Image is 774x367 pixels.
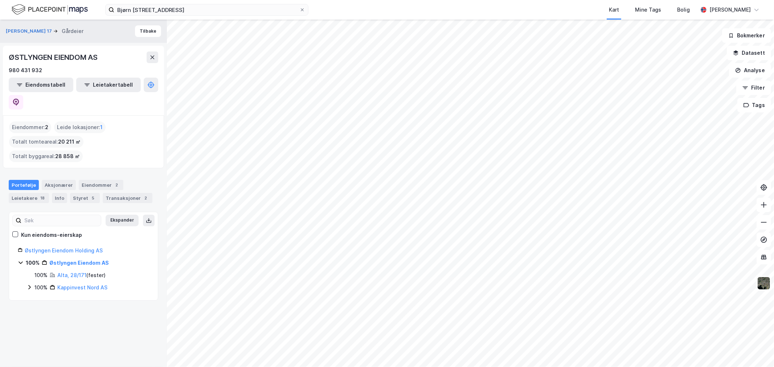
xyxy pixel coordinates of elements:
button: Filter [736,81,771,95]
div: Mine Tags [635,5,661,14]
a: Kappinvest Nord AS [57,284,107,290]
div: Leietakere [9,193,49,203]
span: 1 [100,123,103,132]
iframe: Chat Widget [738,332,774,367]
div: 18 [39,194,46,202]
div: 980 431 932 [9,66,42,75]
div: 100% [26,259,40,267]
div: Kontrollprogram for chat [738,332,774,367]
div: 5 [90,194,97,202]
div: Totalt tomteareal : [9,136,83,148]
div: 100% [34,283,48,292]
div: [PERSON_NAME] [709,5,751,14]
img: logo.f888ab2527a4732fd821a326f86c7f29.svg [12,3,88,16]
a: Østlyngen Eiendom Holding AS [25,247,103,253]
div: Styret [70,193,100,203]
div: Gårdeier [62,27,83,36]
button: Tilbake [135,25,161,37]
img: 9k= [757,276,771,290]
div: Eiendommer : [9,121,51,133]
input: Søk på adresse, matrikkel, gårdeiere, leietakere eller personer [114,4,299,15]
div: 2 [113,181,120,189]
div: Eiendommer [79,180,123,190]
div: ØSTLYNGEN EIENDOM AS [9,51,99,63]
div: Info [52,193,67,203]
div: Bolig [677,5,690,14]
div: 2 [142,194,150,202]
button: Tags [737,98,771,112]
div: Aksjonærer [42,180,76,190]
input: Søk [21,215,101,226]
div: Kart [609,5,619,14]
span: 2 [45,123,48,132]
div: Leide lokasjoner : [54,121,106,133]
button: Ekspander [106,215,139,226]
button: Datasett [727,46,771,60]
div: Portefølje [9,180,39,190]
div: Transaksjoner [103,193,152,203]
span: 28 858 ㎡ [55,152,80,161]
button: Eiendomstabell [9,78,73,92]
div: Totalt byggareal : [9,150,83,162]
div: 100% [34,271,48,280]
span: 20 211 ㎡ [58,137,81,146]
button: Bokmerker [722,28,771,43]
a: Alta, 28/171 [57,272,86,278]
a: Østlyngen Eiendom AS [49,260,109,266]
button: Leietakertabell [76,78,141,92]
div: Kun eiendoms-eierskap [21,231,82,239]
button: Analyse [729,63,771,78]
div: ( fester ) [57,271,106,280]
button: [PERSON_NAME] 17 [6,28,53,35]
